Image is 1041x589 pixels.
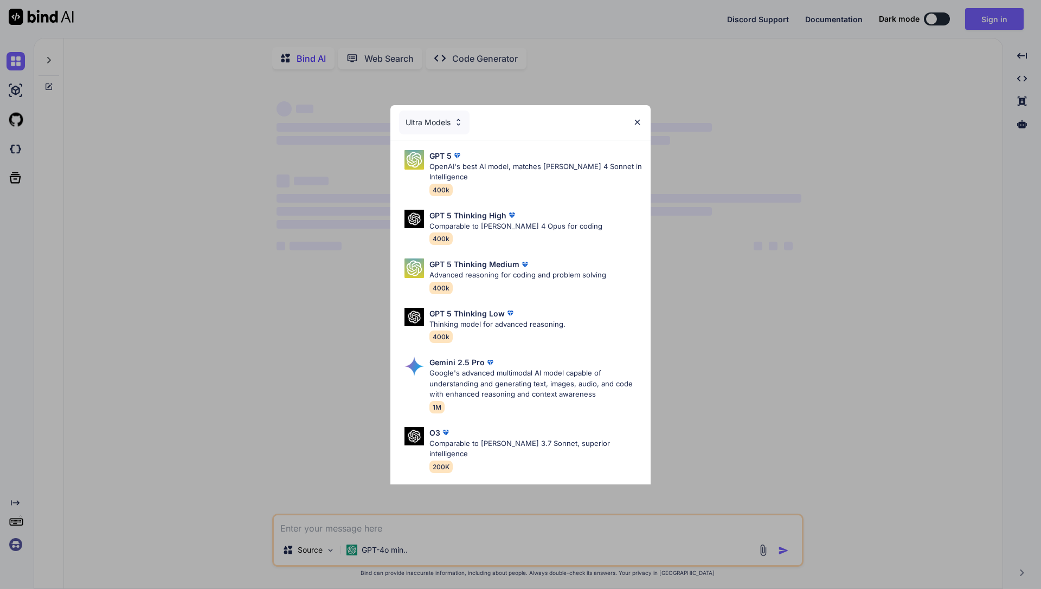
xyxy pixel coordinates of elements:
img: premium [485,357,496,368]
img: premium [505,308,516,319]
p: GPT 5 Thinking High [429,210,506,221]
img: Pick Models [404,357,424,376]
p: O3 [429,427,440,438]
p: GPT 5 [429,150,452,161]
img: premium [506,210,517,221]
img: Pick Models [404,427,424,446]
span: 1M [429,401,445,413]
span: 400k [429,184,453,196]
p: Google's advanced multimodal AI model capable of understanding and generating text, images, audio... [429,368,642,400]
p: Comparable to [PERSON_NAME] 4 Opus for coding [429,221,602,232]
span: 400k [429,232,453,245]
p: GPT 5 Thinking Medium [429,258,519,270]
p: Advanced reasoning for coding and problem solving [429,270,606,281]
img: Pick Models [404,308,424,327]
p: Comparable to [PERSON_NAME] 3.7 Sonnet, superior intelligence [429,438,642,459]
p: Thinking model for advanced reasoning. [429,319,566,330]
div: Ultra Models [399,111,470,134]
img: premium [519,259,530,270]
img: Pick Models [404,150,424,170]
span: 200K [429,461,453,473]
img: Pick Models [404,210,424,229]
span: 400k [429,282,453,294]
img: premium [452,150,462,161]
p: GPT 5 Thinking Low [429,308,505,319]
span: 400k [429,331,453,343]
img: premium [440,427,451,438]
img: Pick Models [404,258,424,278]
img: Pick Models [454,118,463,127]
p: OpenAI's best AI model, matches [PERSON_NAME] 4 Sonnet in Intelligence [429,161,642,183]
p: Gemini 2.5 Pro [429,357,485,368]
img: close [633,118,642,127]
